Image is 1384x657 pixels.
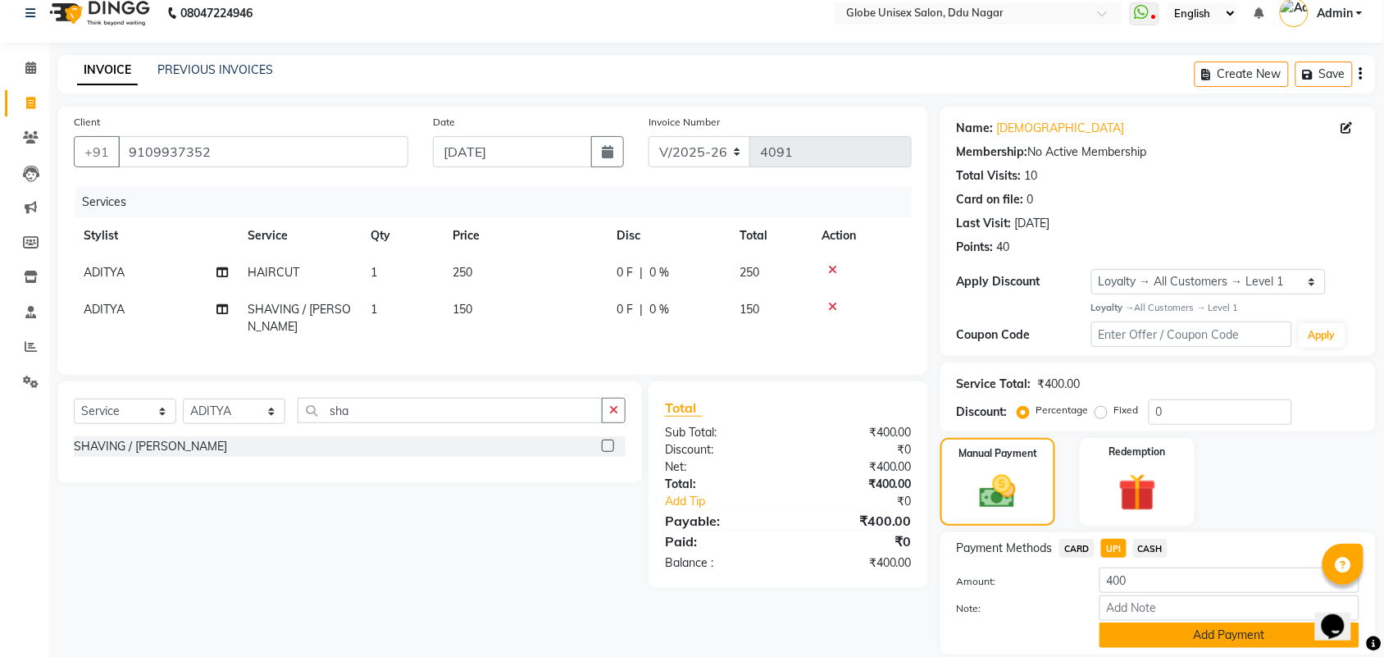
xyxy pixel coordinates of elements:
[740,302,759,317] span: 150
[1299,323,1345,348] button: Apply
[958,446,1037,461] label: Manual Payment
[361,217,443,254] th: Qty
[617,301,633,318] span: 0 F
[74,438,227,455] div: SHAVING / [PERSON_NAME]
[957,326,1091,344] div: Coupon Code
[788,441,924,459] div: ₹0
[957,273,1091,290] div: Apply Discount
[453,302,472,317] span: 150
[812,217,912,254] th: Action
[1027,191,1034,208] div: 0
[811,493,924,510] div: ₹0
[84,265,125,280] span: ADITYA
[653,424,789,441] div: Sub Total:
[788,459,924,476] div: ₹400.00
[157,62,273,77] a: PREVIOUS INVOICES
[1101,539,1127,558] span: UPI
[788,476,924,493] div: ₹400.00
[957,239,994,256] div: Points:
[653,554,789,572] div: Balance :
[788,511,924,531] div: ₹400.00
[1091,322,1292,347] input: Enter Offer / Coupon Code
[298,398,603,423] input: Search or Scan
[957,144,1028,161] div: Membership:
[1317,5,1353,22] span: Admin
[84,302,125,317] span: ADITYA
[957,191,1024,208] div: Card on file:
[957,144,1359,161] div: No Active Membership
[730,217,812,254] th: Total
[1133,539,1168,558] span: CASH
[1036,403,1089,417] label: Percentage
[788,532,924,551] div: ₹0
[740,265,759,280] span: 250
[1038,376,1081,393] div: ₹400.00
[1099,568,1359,593] input: Amount
[75,187,924,217] div: Services
[788,554,924,572] div: ₹400.00
[649,301,669,318] span: 0 %
[649,115,720,130] label: Invoice Number
[653,511,789,531] div: Payable:
[77,56,138,85] a: INVOICE
[640,264,643,281] span: |
[957,167,1022,185] div: Total Visits:
[1295,62,1353,87] button: Save
[74,217,238,254] th: Stylist
[118,136,408,167] input: Search by Name/Mobile/Email/Code
[957,404,1008,421] div: Discount:
[1015,215,1050,232] div: [DATE]
[653,441,789,459] div: Discount:
[607,217,730,254] th: Disc
[1091,302,1135,313] strong: Loyalty →
[238,217,361,254] th: Service
[957,376,1031,393] div: Service Total:
[653,459,789,476] div: Net:
[1059,539,1095,558] span: CARD
[443,217,607,254] th: Price
[371,265,377,280] span: 1
[653,476,789,493] div: Total:
[248,265,299,280] span: HAIRCUT
[788,424,924,441] div: ₹400.00
[957,540,1053,557] span: Payment Methods
[453,265,472,280] span: 250
[957,215,1012,232] div: Last Visit:
[997,120,1125,137] a: [DEMOGRAPHIC_DATA]
[1114,403,1139,417] label: Fixed
[1315,591,1368,641] iframe: chat widget
[74,136,120,167] button: +91
[653,532,789,551] div: Paid:
[1099,595,1359,621] input: Add Note
[945,601,1087,616] label: Note:
[653,493,811,510] a: Add Tip
[1195,62,1289,87] button: Create New
[957,120,994,137] div: Name:
[248,302,351,334] span: SHAVING / [PERSON_NAME]
[74,115,100,130] label: Client
[617,264,633,281] span: 0 F
[640,301,643,318] span: |
[945,574,1087,589] label: Amount:
[968,471,1027,513] img: _cash.svg
[1107,469,1168,516] img: _gift.svg
[997,239,1010,256] div: 40
[665,399,703,417] span: Total
[1091,301,1359,315] div: All Customers → Level 1
[1025,167,1038,185] div: 10
[1099,623,1359,648] button: Add Payment
[1109,445,1166,459] label: Redemption
[371,302,377,317] span: 1
[649,264,669,281] span: 0 %
[433,115,455,130] label: Date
